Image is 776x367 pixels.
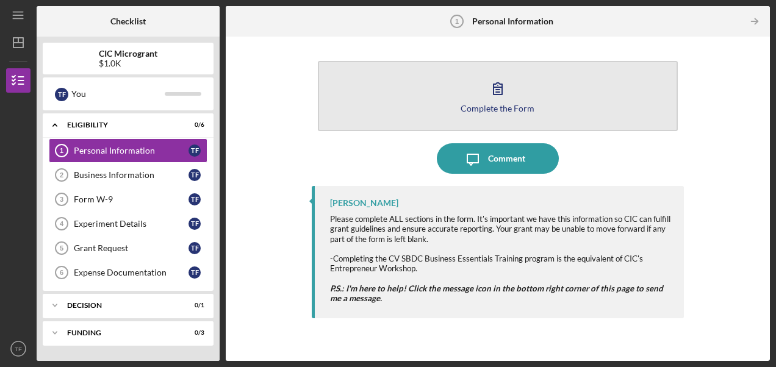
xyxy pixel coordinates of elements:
button: Comment [437,143,559,174]
div: Comment [488,143,525,174]
div: $1.0K [99,59,157,68]
a: 4Experiment DetailsTF [49,212,207,236]
div: Form W-9 [74,194,189,204]
div: Complete the Form [461,104,534,113]
tspan: 4 [60,220,64,227]
b: Checklist [110,16,146,26]
button: Complete the Form [318,61,678,131]
tspan: 2 [60,171,63,179]
a: 2Business InformationTF [49,163,207,187]
b: Personal Information [472,16,553,26]
div: T F [189,266,201,279]
a: 5Grant RequestTF [49,236,207,260]
div: You [71,84,165,104]
div: T F [189,193,201,205]
b: CIC Microgrant [99,49,157,59]
div: T F [189,242,201,254]
span: -Completing the CV SBDC Business Essentials Training program is the equivalent of CIC's Entrepren... [330,254,643,273]
tspan: 5 [60,244,63,252]
div: Grant Request [74,243,189,253]
div: 0 / 3 [182,329,204,337]
tspan: 1 [60,147,63,154]
div: T F [189,218,201,230]
button: TF [6,337,31,361]
div: Business Information [74,170,189,180]
em: P.S.: I'm here to help! Click the message icon in the bottom right corner of this page to send me... [330,283,663,303]
div: 0 / 1 [182,302,204,309]
a: 6Expense DocumentationTF [49,260,207,285]
div: ELIGIBILITY [67,121,174,129]
div: T F [189,144,201,157]
a: 3Form W-9TF [49,187,207,212]
div: FUNDING [67,329,174,337]
div: T F [189,169,201,181]
div: Expense Documentation [74,268,189,277]
div: T F [55,88,68,101]
div: Decision [67,302,174,309]
div: Personal Information [74,146,189,155]
a: 1Personal InformationTF [49,138,207,163]
tspan: 1 [455,18,459,25]
tspan: 6 [60,269,63,276]
span: Please complete ALL sections in the form. It's important we have this information so CIC can fulf... [330,214,670,244]
div: 0 / 6 [182,121,204,129]
tspan: 3 [60,196,63,203]
text: TF [15,346,22,352]
div: [PERSON_NAME] [330,198,398,208]
div: Experiment Details [74,219,189,229]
